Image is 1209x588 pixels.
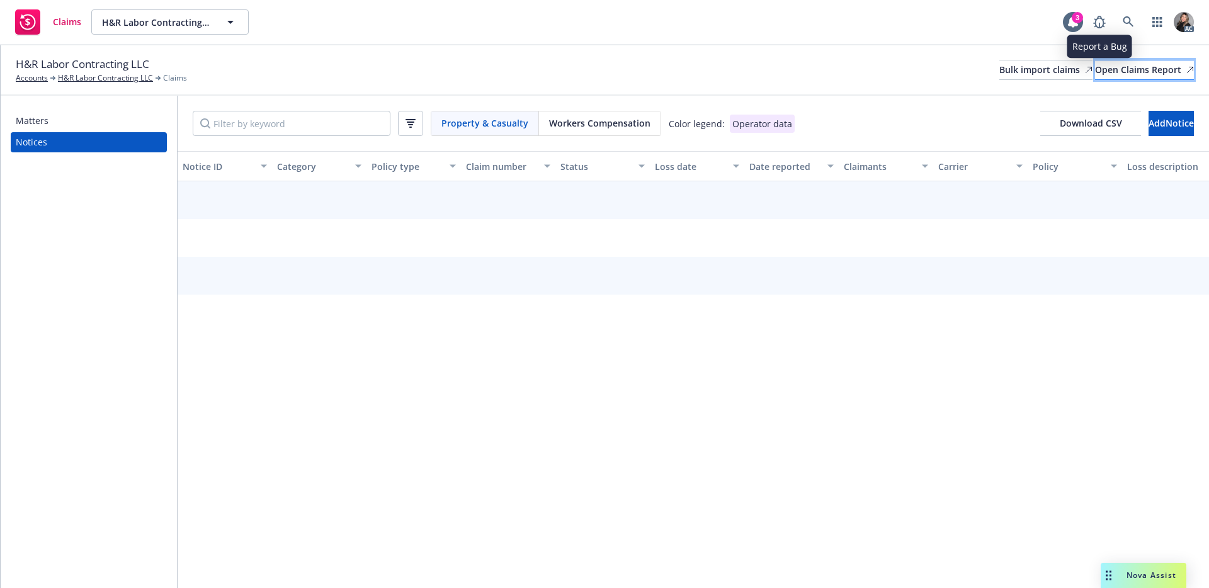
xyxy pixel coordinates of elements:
[1127,570,1176,580] span: Nova Assist
[1033,160,1103,173] div: Policy
[277,160,348,173] div: Category
[1095,60,1194,80] a: Open Claims Report
[1028,151,1122,181] button: Policy
[183,160,253,173] div: Notice ID
[655,160,725,173] div: Loss date
[1149,117,1194,129] span: Add Notice
[1060,117,1122,129] span: Download CSV
[1040,111,1141,136] button: Download CSV
[272,151,366,181] button: Category
[102,16,211,29] span: H&R Labor Contracting LLC
[461,151,555,181] button: Claim number
[16,111,48,131] div: Matters
[178,151,272,181] button: Notice ID
[466,160,536,173] div: Claim number
[549,116,650,130] span: Workers Compensation
[938,160,1009,173] div: Carrier
[844,160,914,173] div: Claimants
[1145,9,1170,35] a: Switch app
[11,132,167,152] a: Notices
[650,151,744,181] button: Loss date
[1087,9,1112,35] a: Report a Bug
[163,72,187,84] span: Claims
[730,115,795,133] div: Operator data
[58,72,153,84] a: H&R Labor Contracting LLC
[749,160,820,173] div: Date reported
[441,116,528,130] span: Property & Casualty
[1149,111,1194,136] button: AddNotice
[1101,563,1186,588] button: Nova Assist
[1095,60,1194,79] div: Open Claims Report
[839,151,933,181] button: Claimants
[999,60,1093,79] div: Bulk import claims
[560,160,631,173] div: Status
[193,111,390,136] input: Filter by keyword
[16,132,47,152] div: Notices
[1101,563,1116,588] div: Drag to move
[1072,12,1083,23] div: 3
[669,117,725,130] div: Color legend:
[16,56,149,72] span: H&R Labor Contracting LLC
[744,151,839,181] button: Date reported
[91,9,249,35] button: H&R Labor Contracting LLC
[555,151,650,181] button: Status
[53,17,81,27] span: Claims
[11,111,167,131] a: Matters
[999,60,1093,80] a: Bulk import claims
[1116,9,1141,35] a: Search
[372,160,442,173] div: Policy type
[933,151,1028,181] button: Carrier
[1174,12,1194,32] img: photo
[16,72,48,84] a: Accounts
[366,151,461,181] button: Policy type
